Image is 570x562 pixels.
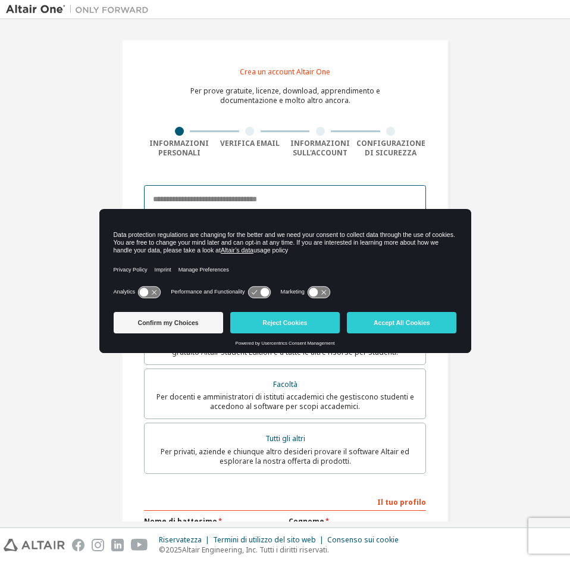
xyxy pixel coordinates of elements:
font: Altair Engineering, Inc. Tutti i diritti riservati. [182,545,329,555]
font: Informazioni sull'account [290,138,350,158]
font: Per privati, aziende e chiunque altro desideri provare il software Altair ed esplorare la nostra ... [161,447,409,466]
img: youtube.svg [131,539,148,551]
img: instagram.svg [92,539,104,551]
font: 2025 [165,545,182,555]
img: altair_logo.svg [4,539,65,551]
font: Facoltà [273,379,297,389]
font: Nome di battesimo [144,516,217,526]
font: Cognome [289,516,324,526]
img: linkedin.svg [111,539,124,551]
font: © [159,545,165,555]
font: Termini di utilizzo del sito web [213,535,316,545]
font: Configurazione di sicurezza [356,138,425,158]
font: Riservatezza [159,535,202,545]
font: Per prove gratuite, licenze, download, apprendimento e [190,86,380,96]
font: Per docenti e amministratori di istituti accademici che gestiscono studenti e accedono al softwar... [156,392,414,411]
font: Tutti gli altri [265,433,305,444]
font: Il tuo profilo [377,497,426,507]
img: Altair Uno [6,4,155,15]
font: Informazioni personali [149,138,209,158]
img: facebook.svg [72,539,84,551]
font: documentazione e molto altro ancora. [220,95,350,105]
font: Consenso sui cookie [327,535,399,545]
font: Verifica email [220,138,280,148]
font: Crea un account Altair One [240,67,330,77]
